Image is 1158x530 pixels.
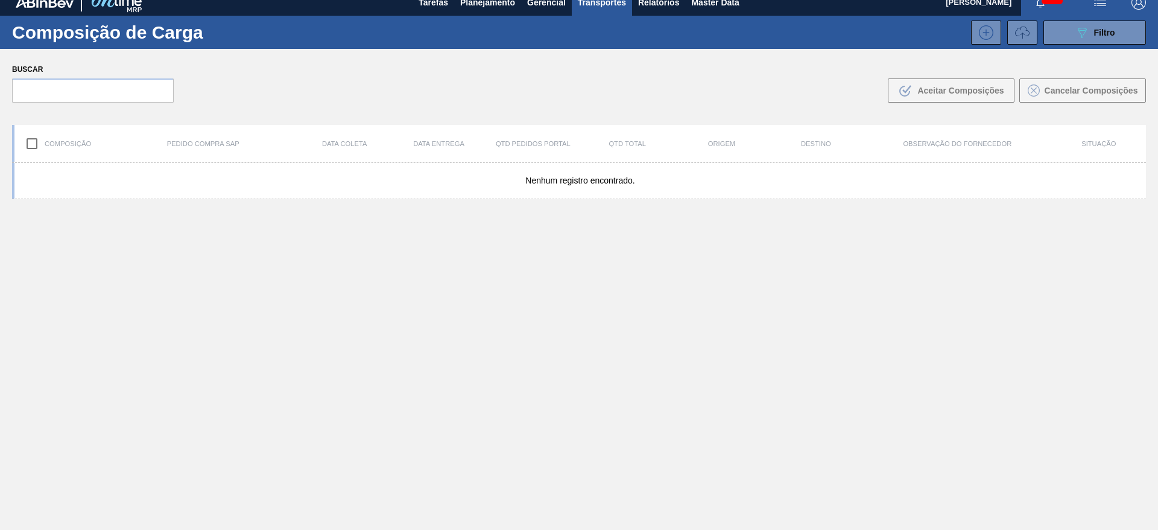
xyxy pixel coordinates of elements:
button: Aceitar Composições [888,78,1014,103]
div: Qtd Total [580,140,674,147]
button: Filtro [1043,21,1146,45]
div: Pedido Volume [1001,21,1037,45]
div: Data coleta [297,140,391,147]
label: Buscar [12,61,174,78]
span: Nenhum registro encontrado. [525,176,634,185]
button: Importar Informações de Transporte [1007,21,1037,45]
span: Cancelar Composições [1045,86,1138,95]
div: Situação [1052,140,1146,147]
h1: Composição de Carga [12,25,211,39]
div: Composição [14,131,109,156]
span: Aceitar Composições [917,86,1004,95]
div: Data entrega [391,140,486,147]
div: Qtd Pedidos Portal [486,140,580,147]
div: Pedido Compra SAP [109,140,297,147]
div: Destino [769,140,863,147]
div: Observação do Fornecedor [863,140,1052,147]
span: Filtro [1094,28,1115,37]
div: Origem [674,140,768,147]
div: Nova Composição [965,21,1001,45]
button: Cancelar Composições [1019,78,1146,103]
